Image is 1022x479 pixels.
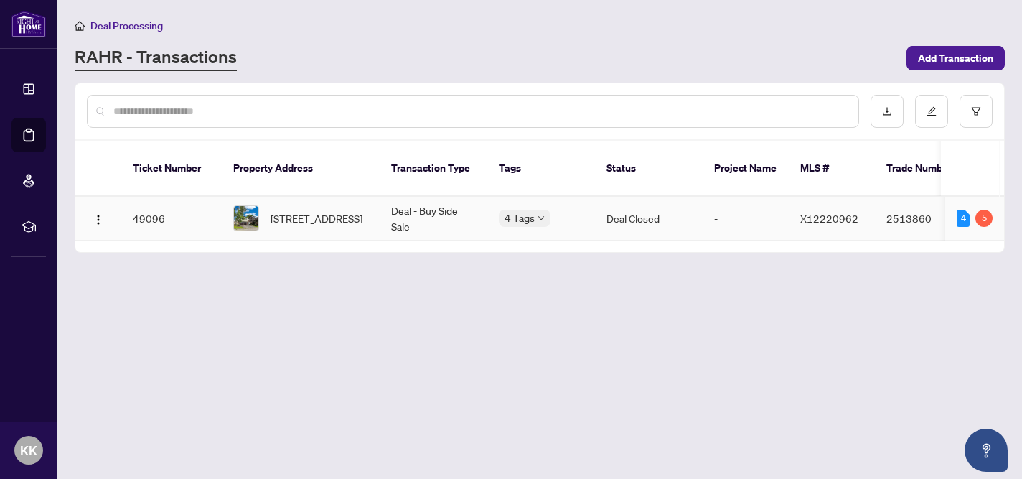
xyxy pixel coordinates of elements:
td: Deal Closed [595,197,703,241]
th: Status [595,141,703,197]
button: Logo [87,207,110,230]
td: 49096 [121,197,222,241]
img: Logo [93,214,104,225]
th: Project Name [703,141,789,197]
td: 2513860 [875,197,975,241]
img: thumbnail-img [234,206,258,231]
span: down [538,215,545,222]
th: MLS # [789,141,875,197]
span: Add Transaction [918,47,993,70]
div: 5 [975,210,993,227]
span: home [75,21,85,31]
span: Deal Processing [90,19,163,32]
button: edit [915,95,948,128]
th: Property Address [222,141,380,197]
span: X12220962 [800,212,858,225]
button: Open asap [965,429,1008,472]
td: Deal - Buy Side Sale [380,197,487,241]
th: Trade Number [875,141,975,197]
span: filter [971,106,981,116]
button: Add Transaction [906,46,1005,70]
button: download [871,95,904,128]
span: KK [20,440,37,460]
td: - [703,197,789,241]
th: Ticket Number [121,141,222,197]
span: [STREET_ADDRESS] [271,210,362,226]
th: Tags [487,141,595,197]
button: filter [960,95,993,128]
span: 4 Tags [505,210,535,226]
a: RAHR - Transactions [75,45,237,71]
img: logo [11,11,46,37]
div: 4 [957,210,970,227]
span: edit [927,106,937,116]
span: download [882,106,892,116]
th: Transaction Type [380,141,487,197]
